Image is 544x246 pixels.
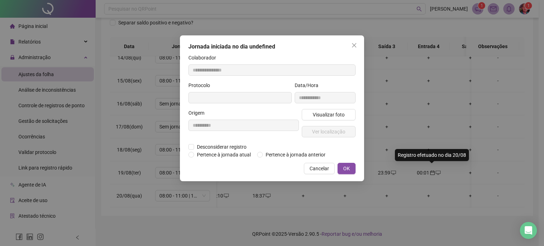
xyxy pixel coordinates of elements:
div: Jornada iniciada no dia undefined [188,42,356,51]
label: Origem [188,109,209,117]
span: Visualizar foto [313,111,345,119]
button: Cancelar [304,163,335,174]
label: Colaborador [188,54,221,62]
button: Visualizar foto [302,109,356,120]
div: Open Intercom Messenger [520,222,537,239]
span: Pertence à jornada atual [194,151,254,159]
label: Data/Hora [295,81,323,89]
span: OK [343,165,350,172]
span: Cancelar [310,165,329,172]
div: Registro efetuado no dia 20/08 [395,149,469,161]
button: OK [338,163,356,174]
button: Ver localização [302,126,356,137]
span: Desconsiderar registro [194,143,249,151]
span: Pertence à jornada anterior [263,151,328,159]
button: Close [348,40,360,51]
span: close [351,42,357,48]
label: Protocolo [188,81,215,89]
